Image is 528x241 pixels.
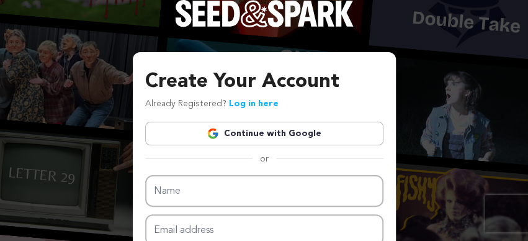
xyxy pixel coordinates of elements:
p: Already Registered? [145,97,279,112]
img: Google logo [207,127,219,140]
input: Name [145,175,383,207]
span: or [253,153,276,165]
a: Log in here [229,99,279,108]
h3: Create Your Account [145,67,383,97]
a: Continue with Google [145,122,383,145]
